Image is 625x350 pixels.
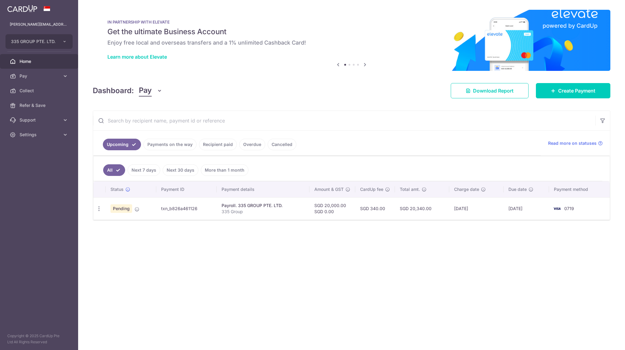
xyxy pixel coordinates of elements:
td: txn_b826a461126 [156,197,217,220]
img: Renovation banner [93,10,610,71]
span: 0719 [564,206,574,211]
span: Pay [20,73,60,79]
button: 335 GROUP PTE. LTD. [5,34,73,49]
h5: Get the ultimate Business Account [107,27,596,37]
span: Create Payment [558,87,595,94]
th: Payment method [549,181,610,197]
a: Overdue [239,139,265,150]
span: Due date [508,186,527,192]
td: [DATE] [504,197,549,220]
td: SGD 340.00 [355,197,395,220]
p: IN PARTNERSHIP WITH ELEVATE [107,20,596,24]
a: Recipient paid [199,139,237,150]
th: Payment ID [156,181,217,197]
td: SGD 20,340.00 [395,197,449,220]
span: Total amt. [400,186,420,192]
span: Refer & Save [20,102,60,108]
a: More than 1 month [201,164,248,176]
span: Home [20,58,60,64]
td: SGD 20,000.00 SGD 0.00 [309,197,355,220]
a: Next 30 days [163,164,198,176]
span: Download Report [473,87,514,94]
span: Collect [20,88,60,94]
img: CardUp [7,5,37,12]
a: Learn more about Elevate [107,54,167,60]
p: [PERSON_NAME][EMAIL_ADDRESS][DOMAIN_NAME] [10,21,68,27]
span: Settings [20,132,60,138]
td: [DATE] [449,197,504,220]
span: Amount & GST [314,186,344,192]
span: Pay [139,85,152,97]
a: Create Payment [536,83,610,98]
span: 335 GROUP PTE. LTD. [11,38,56,45]
span: Pending [110,204,132,213]
img: Bank Card [551,205,563,212]
button: Pay [139,85,162,97]
a: Upcoming [103,139,141,150]
h6: Enjoy free local and overseas transfers and a 1% unlimited Cashback Card! [107,39,596,46]
a: Next 7 days [128,164,160,176]
a: Download Report [451,83,529,98]
a: All [103,164,125,176]
span: Charge date [454,186,479,192]
span: Support [20,117,60,123]
span: Status [110,186,124,192]
a: Read more on statuses [548,140,603,146]
a: Cancelled [268,139,296,150]
th: Payment details [217,181,309,197]
span: CardUp fee [360,186,383,192]
a: Payments on the way [143,139,197,150]
h4: Dashboard: [93,85,134,96]
p: 335 Group [222,209,305,215]
input: Search by recipient name, payment id or reference [93,111,595,130]
div: Payroll. 335 GROUP PTE. LTD. [222,202,305,209]
span: Read more on statuses [548,140,597,146]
